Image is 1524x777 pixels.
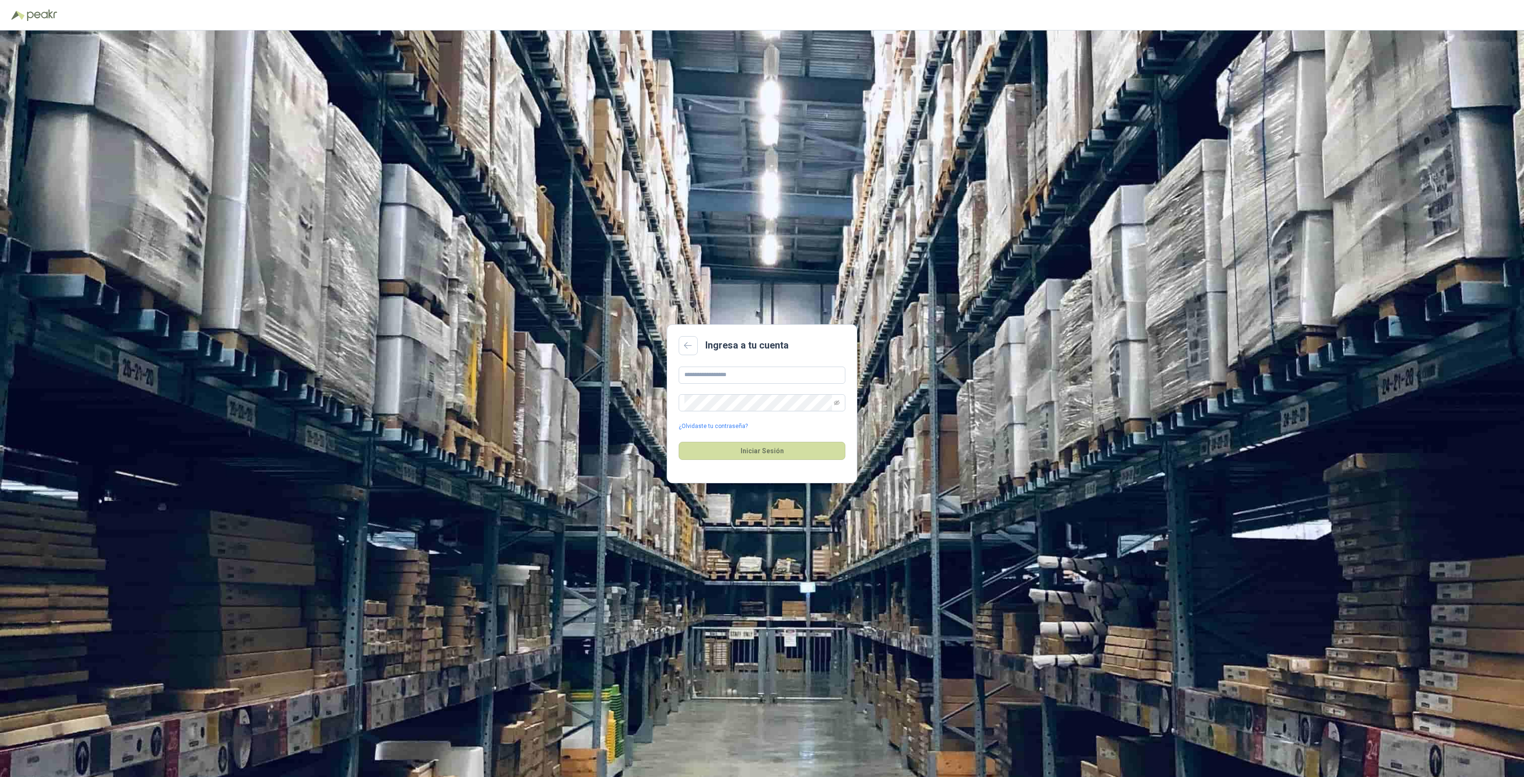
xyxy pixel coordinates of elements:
[834,400,840,406] span: eye-invisible
[11,10,25,20] img: Logo
[705,338,789,353] h2: Ingresa a tu cuenta
[27,10,57,21] img: Peakr
[679,422,748,431] a: ¿Olvidaste tu contraseña?
[679,442,845,460] button: Iniciar Sesión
